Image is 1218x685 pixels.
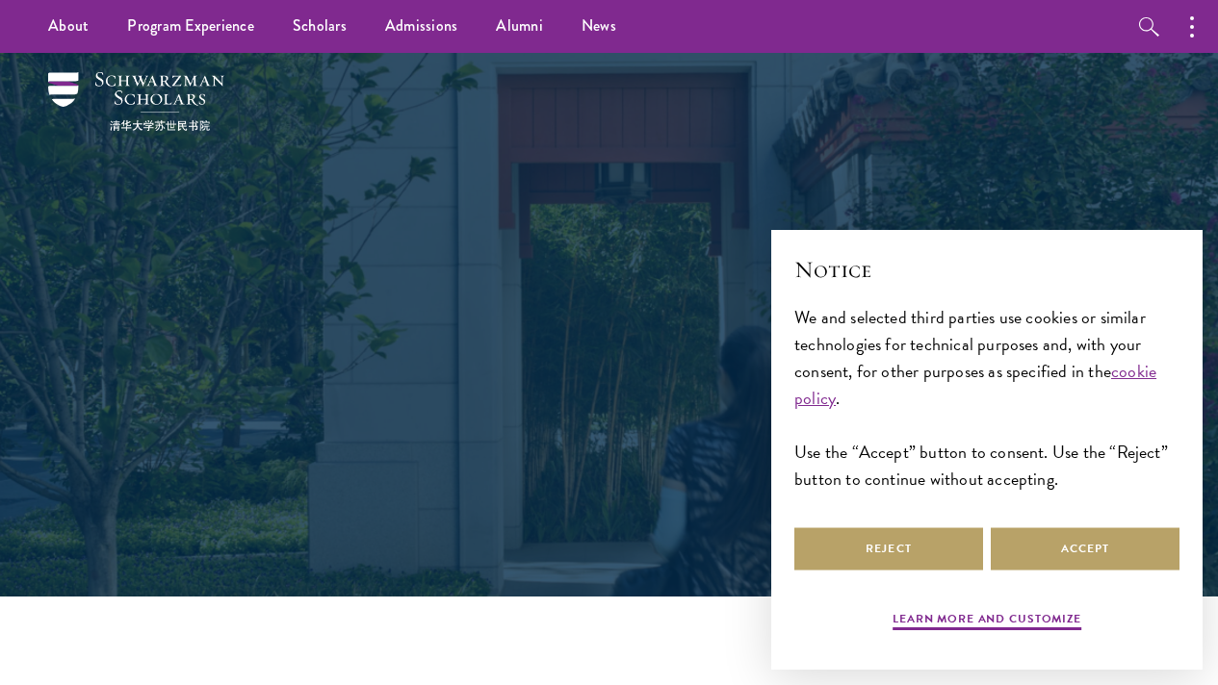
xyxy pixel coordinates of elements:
[893,610,1081,633] button: Learn more and customize
[794,527,983,571] button: Reject
[794,358,1156,411] a: cookie policy
[794,304,1179,494] div: We and selected third parties use cookies or similar technologies for technical purposes and, wit...
[794,253,1179,286] h2: Notice
[991,527,1179,571] button: Accept
[48,72,224,131] img: Schwarzman Scholars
